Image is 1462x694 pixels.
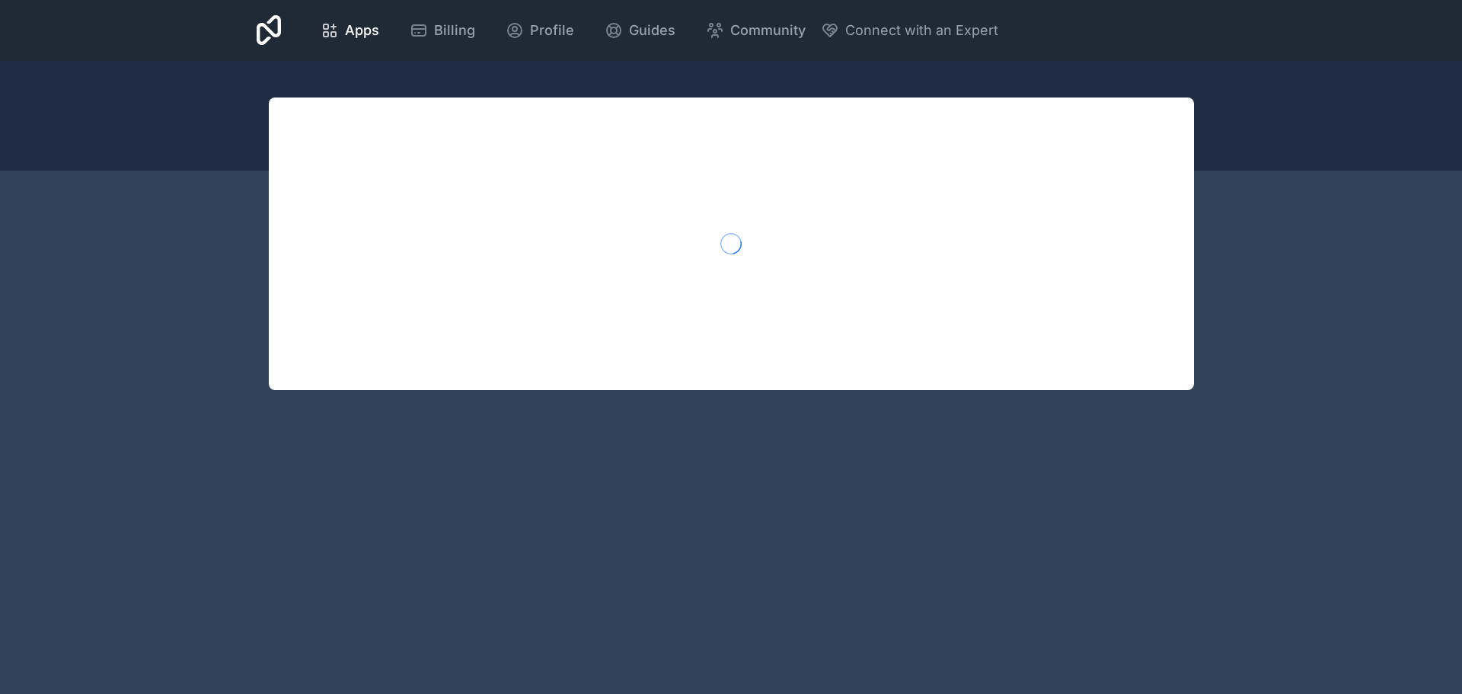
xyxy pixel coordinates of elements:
a: Guides [592,14,688,47]
span: Community [730,20,806,41]
span: Profile [530,20,574,41]
a: Community [694,14,818,47]
span: Billing [434,20,475,41]
a: Profile [493,14,586,47]
span: Connect with an Expert [845,20,998,41]
a: Billing [397,14,487,47]
span: Apps [345,20,379,41]
span: Guides [629,20,675,41]
button: Connect with an Expert [821,20,998,41]
a: Apps [308,14,391,47]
